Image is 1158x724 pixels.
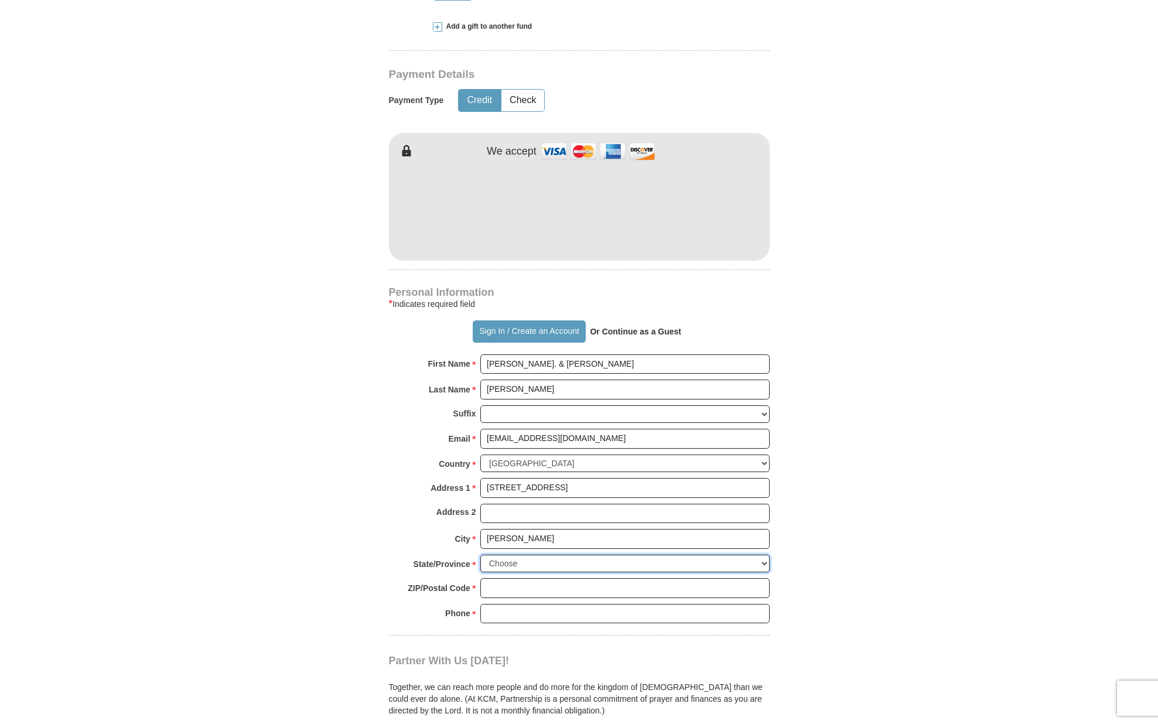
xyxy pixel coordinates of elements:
[487,145,537,158] h4: We accept
[445,605,470,621] strong: Phone
[389,297,770,311] div: Indicates required field
[459,90,500,111] button: Credit
[501,90,544,111] button: Check
[431,480,470,496] strong: Address 1
[439,456,470,472] strong: Country
[453,405,476,422] strong: Suffix
[449,431,470,447] strong: Email
[442,22,532,32] span: Add a gift to another fund
[455,531,470,547] strong: City
[389,95,444,105] h5: Payment Type
[436,504,476,520] strong: Address 2
[539,139,657,164] img: credit cards accepted
[389,68,688,81] h3: Payment Details
[389,288,770,297] h4: Personal Information
[428,356,470,372] strong: First Name
[414,556,470,572] strong: State/Province
[590,327,681,336] strong: Or Continue as a Guest
[389,681,770,716] p: Together, we can reach more people and do more for the kingdom of [DEMOGRAPHIC_DATA] than we coul...
[408,580,470,596] strong: ZIP/Postal Code
[473,320,586,343] button: Sign In / Create an Account
[389,655,510,667] span: Partner With Us [DATE]!
[429,381,470,398] strong: Last Name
